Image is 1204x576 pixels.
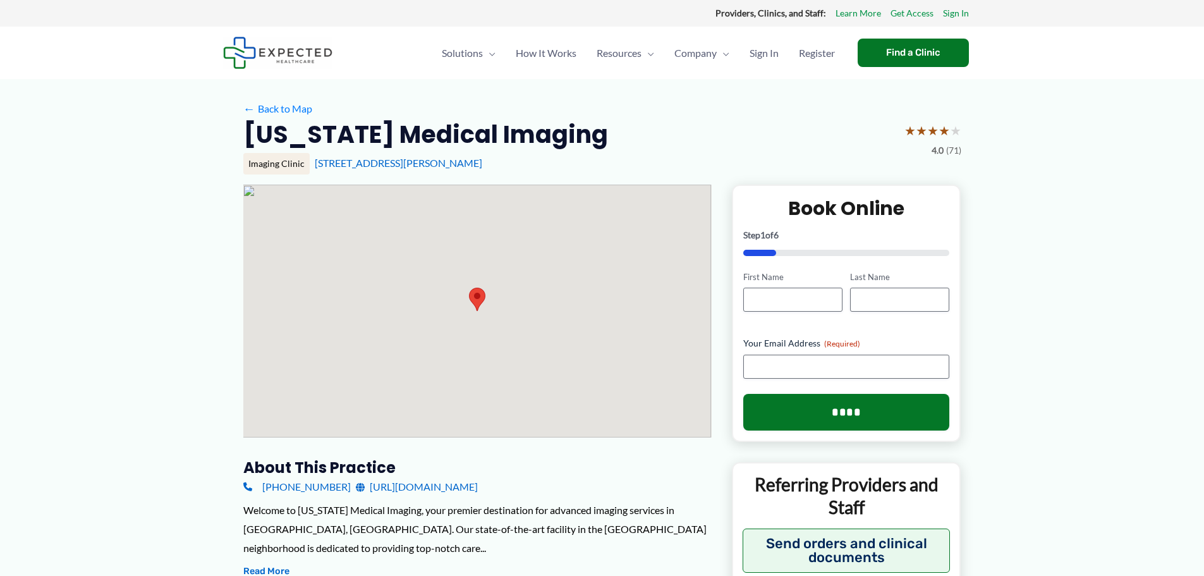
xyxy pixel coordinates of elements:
label: First Name [743,271,842,283]
span: Register [799,31,835,75]
a: How It Works [506,31,587,75]
span: ← [243,102,255,114]
span: Company [674,31,717,75]
a: CompanyMenu Toggle [664,31,739,75]
a: [PHONE_NUMBER] [243,477,351,496]
span: Menu Toggle [483,31,496,75]
h3: About this practice [243,458,712,477]
span: ★ [916,119,927,142]
a: [URL][DOMAIN_NAME] [356,477,478,496]
a: Register [789,31,845,75]
div: Welcome to [US_STATE] Medical Imaging, your premier destination for advanced imaging services in ... [243,501,712,557]
span: Solutions [442,31,483,75]
span: Menu Toggle [717,31,729,75]
a: SolutionsMenu Toggle [432,31,506,75]
label: Last Name [850,271,949,283]
a: ResourcesMenu Toggle [587,31,664,75]
button: Send orders and clinical documents [743,529,951,573]
span: Sign In [750,31,779,75]
h2: [US_STATE] Medical Imaging [243,119,608,150]
span: ★ [927,119,939,142]
a: [STREET_ADDRESS][PERSON_NAME] [315,157,482,169]
span: 4.0 [932,142,944,159]
label: Your Email Address [743,337,950,350]
p: Referring Providers and Staff [743,473,951,519]
span: ★ [904,119,916,142]
a: Find a Clinic [858,39,969,67]
strong: Providers, Clinics, and Staff: [715,8,826,18]
a: ←Back to Map [243,99,312,118]
span: Menu Toggle [642,31,654,75]
span: 6 [774,230,779,240]
span: ★ [950,119,961,142]
span: (71) [946,142,961,159]
a: Learn More [836,5,881,21]
span: How It Works [516,31,576,75]
p: Step of [743,231,950,240]
div: Imaging Clinic [243,153,310,175]
h2: Book Online [743,196,950,221]
a: Get Access [891,5,933,21]
span: Resources [597,31,642,75]
a: Sign In [739,31,789,75]
a: Sign In [943,5,969,21]
span: 1 [760,230,765,240]
span: ★ [939,119,950,142]
img: Expected Healthcare Logo - side, dark font, small [223,37,332,69]
span: (Required) [824,339,860,348]
nav: Primary Site Navigation [432,31,845,75]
